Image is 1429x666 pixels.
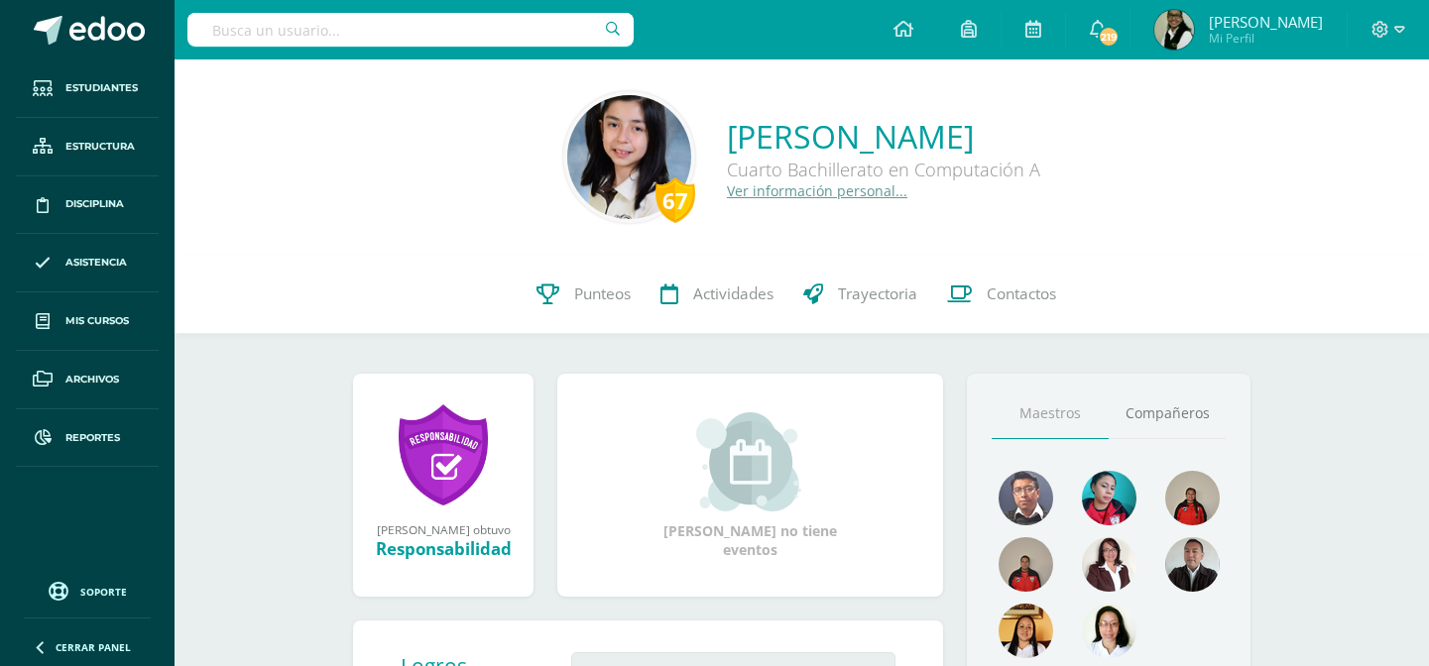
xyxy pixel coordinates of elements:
[1109,388,1226,439] a: Compañeros
[574,283,631,304] span: Punteos
[1165,471,1220,525] img: 4cadd866b9674bb26779ba88b494ab1f.png
[987,283,1056,304] span: Contactos
[65,430,120,446] span: Reportes
[999,471,1053,525] img: bf3cc4379d1deeebe871fe3ba6f72a08.png
[1209,12,1323,32] span: [PERSON_NAME]
[373,521,514,537] div: [PERSON_NAME] obtuvo
[65,313,129,329] span: Mis cursos
[693,283,774,304] span: Actividades
[1154,10,1194,50] img: 2641568233371aec4da1e5ad82614674.png
[1082,604,1136,658] img: 210e15fe5aec93a35c2ff202ea992515.png
[567,95,691,219] img: cf09124ea1a79dcd280c99322a4c2c76.png
[65,139,135,155] span: Estructura
[65,196,124,212] span: Disciplina
[16,176,159,235] a: Disciplina
[56,640,131,654] span: Cerrar panel
[16,118,159,176] a: Estructura
[1082,537,1136,592] img: 7439dc799ba188a81a1faa7afdec93a0.png
[696,412,804,511] img: event_small.png
[655,177,695,223] div: 67
[16,409,159,468] a: Reportes
[65,255,127,271] span: Asistencia
[24,577,151,604] a: Soporte
[788,255,932,334] a: Trayectoria
[1098,26,1120,48] span: 219
[522,255,646,334] a: Punteos
[16,292,159,351] a: Mis cursos
[646,255,788,334] a: Actividades
[65,80,138,96] span: Estudiantes
[80,585,127,599] span: Soporte
[999,604,1053,658] img: 46f6fa15264c5e69646c4d280a212a31.png
[373,537,514,560] div: Responsabilidad
[999,537,1053,592] img: 177a0cef6189344261906be38084f07c.png
[727,181,907,200] a: Ver información personal...
[838,283,917,304] span: Trayectoria
[1209,30,1323,47] span: Mi Perfil
[187,13,634,47] input: Busca un usuario...
[992,388,1109,439] a: Maestros
[727,115,1040,158] a: [PERSON_NAME]
[16,234,159,292] a: Asistencia
[16,59,159,118] a: Estudiantes
[1082,471,1136,525] img: 1c7763f46a97a60cb2d0673d8595e6ce.png
[932,255,1071,334] a: Contactos
[727,158,1040,181] div: Cuarto Bachillerato en Computación A
[65,372,119,388] span: Archivos
[652,412,850,559] div: [PERSON_NAME] no tiene eventos
[16,351,159,409] a: Archivos
[1165,537,1220,592] img: 0d3619d765a73a478c6d916ef7d79d35.png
